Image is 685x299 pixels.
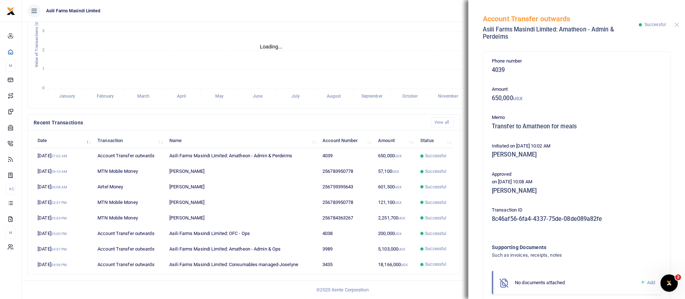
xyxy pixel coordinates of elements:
td: [DATE] [34,210,94,226]
td: Account Transfer outwards [94,226,165,242]
th: Date: activate to sort column descending [34,133,94,148]
small: UGX [395,154,402,158]
small: 04:56 PM [51,263,67,267]
p: Memo [492,114,662,121]
td: 3989 [318,241,374,257]
h4: Recent Transactions [34,119,425,127]
tspan: April [177,94,186,99]
tspan: August [327,94,341,99]
p: Transaction ID [492,206,662,214]
img: logo-small [6,7,15,16]
li: M [6,60,16,72]
h4: Supporting Documents [492,243,632,251]
th: Transaction: activate to sort column ascending [94,133,165,148]
h5: 4039 [492,67,662,74]
small: UGX [395,201,402,205]
text: Value of Transactions (UGX ) [34,14,39,68]
h5: 650,000 [492,95,662,102]
tspan: November [438,94,459,99]
tspan: October [402,94,418,99]
td: Account Transfer outwards [94,241,165,257]
td: Asili Farms Masindi Limited: OFC - Ops [165,226,318,242]
td: [DATE] [34,257,94,272]
td: 57,100 [374,164,416,179]
td: Airtel Money [94,179,165,195]
td: 256784363267 [318,210,374,226]
a: View all [431,118,454,127]
text: Loading... [260,44,283,50]
span: 2 [675,274,681,280]
a: logo-small logo-large logo-large [6,8,15,13]
span: Successful [425,153,446,159]
td: [DATE] [34,164,94,179]
tspan: February [97,94,114,99]
td: MTN Mobile Money [94,195,165,210]
h5: Asili Farms Masindi Limited: Amatheon - Admin & Perdeims [483,26,639,40]
small: UGX [395,185,402,189]
p: Amount [492,86,662,93]
td: Asili Farms Masindi Limited: Consumables managed-Joselyne [165,257,318,272]
td: Account Transfer outwards [94,148,165,164]
h5: [PERSON_NAME] [492,151,662,158]
p: Approved [492,171,662,178]
td: 256759395643 [318,179,374,195]
tspan: June [253,94,263,99]
a: Add [640,278,655,287]
p: Phone number [492,57,662,65]
span: Successful [425,199,446,206]
span: Successful [425,184,446,190]
small: UGX [392,170,399,174]
td: [PERSON_NAME] [165,210,318,226]
small: 05:00 PM [51,232,67,236]
small: UGX [401,263,408,267]
td: 601,500 [374,179,416,195]
h4: Such as invoices, receipts, notes [492,251,632,259]
span: No documents attached [515,280,565,285]
td: Asili Farms Masindi Limited: Amatheon - Admin & Perdeims [165,148,318,164]
span: Asili Farms Masindi Limited [43,8,103,14]
p: Initiated on [DATE] 10:02 AM [492,142,662,150]
th: Amount: activate to sort column ascending [374,133,416,148]
small: UGX [398,247,405,251]
iframe: Intercom live chat [660,274,678,292]
tspan: January [59,94,75,99]
span: Successful [645,22,666,27]
tspan: March [137,94,150,99]
span: Add [647,280,655,285]
tspan: 0 [42,86,44,90]
small: UGX [398,216,405,220]
td: [DATE] [34,241,94,257]
tspan: 1 [42,67,44,72]
tspan: May [215,94,224,99]
span: Successful [425,215,446,221]
tspan: September [361,94,383,99]
small: UGX [513,96,523,101]
td: MTN Mobile Money [94,164,165,179]
small: 04:57 PM [51,247,67,251]
span: Successful [425,261,446,268]
li: Ac [6,183,16,195]
h5: Account Transfer outwards [483,14,639,23]
td: 2,251,700 [374,210,416,226]
td: 18,166,000 [374,257,416,272]
td: 3435 [318,257,374,272]
h5: Transfer to Amatheon for meals [492,123,662,130]
tspan: July [291,94,300,99]
h5: [PERSON_NAME] [492,187,662,195]
td: 256783950778 [318,164,374,179]
td: [DATE] [34,226,94,242]
small: 09:10 AM [51,170,68,174]
small: 03:37 PM [51,201,67,205]
td: [DATE] [34,179,94,195]
td: 200,000 [374,226,416,242]
td: [DATE] [34,195,94,210]
td: 256783950778 [318,195,374,210]
h5: 8c46af56-6fa4-4337-75de-08de089a82fe [492,215,662,223]
span: Successful [425,168,446,175]
td: Asili Farms Masindi Limited: Amatheon - Admin & Ops [165,241,318,257]
tspan: 2 [42,48,44,52]
th: Status: activate to sort column ascending [416,133,454,148]
th: Name: activate to sort column ascending [165,133,318,148]
p: on [DATE] 10:08 AM [492,178,662,186]
td: MTN Mobile Money [94,210,165,226]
